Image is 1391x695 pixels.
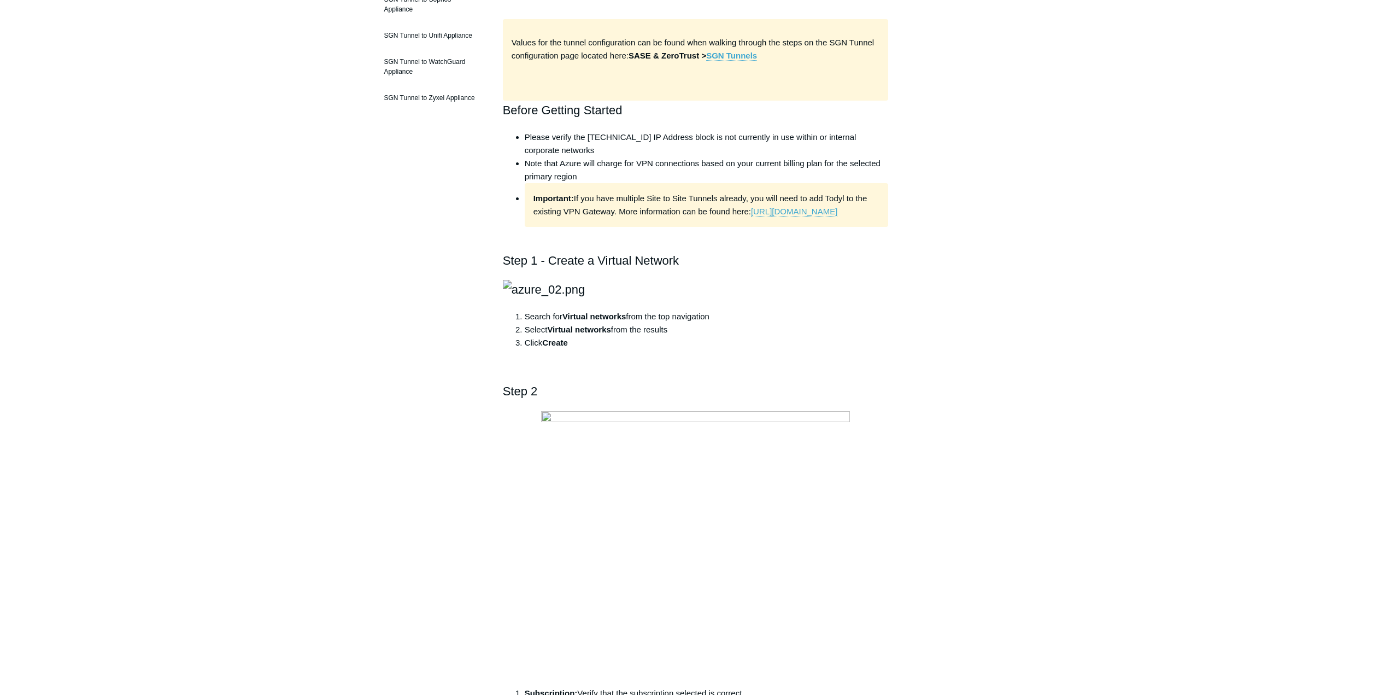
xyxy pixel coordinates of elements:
[503,280,585,299] img: azure_02.png
[503,382,889,401] h2: Step 2
[629,51,706,60] strong: SASE & ZeroTrust >
[525,157,889,183] li: Note that Azure will charge for VPN connections based on your current billing plan for the select...
[533,194,574,203] strong: Important:
[525,323,889,336] li: Select from the results
[542,338,568,347] strong: Create
[525,310,889,323] li: Search for from the top navigation
[706,51,757,60] strong: SGN Tunnels
[512,36,880,62] p: Values for the tunnel configuration can be found when walking through the steps on the SGN Tunnel...
[706,51,757,61] a: SGN Tunnels
[525,183,889,227] li: If you have multiple Site to Site Tunnels already, you will need to add Todyl to the existing VPN...
[525,336,889,349] li: Click
[379,25,486,46] a: SGN Tunnel to Unifi Appliance
[379,51,486,82] a: SGN Tunnel to WatchGuard Appliance
[751,207,837,217] a: [URL][DOMAIN_NAME]
[525,131,889,157] li: Please verify the [TECHNICAL_ID] IP Address block is not currently in use within or internal corp...
[503,101,889,120] h2: Before Getting Started
[503,251,889,270] h2: Step 1 - Create a Virtual Network
[541,411,849,655] img: 43351404424339
[562,312,626,321] strong: Virtual networks
[547,325,611,334] strong: Virtual networks
[379,87,486,108] a: SGN Tunnel to Zyxel Appliance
